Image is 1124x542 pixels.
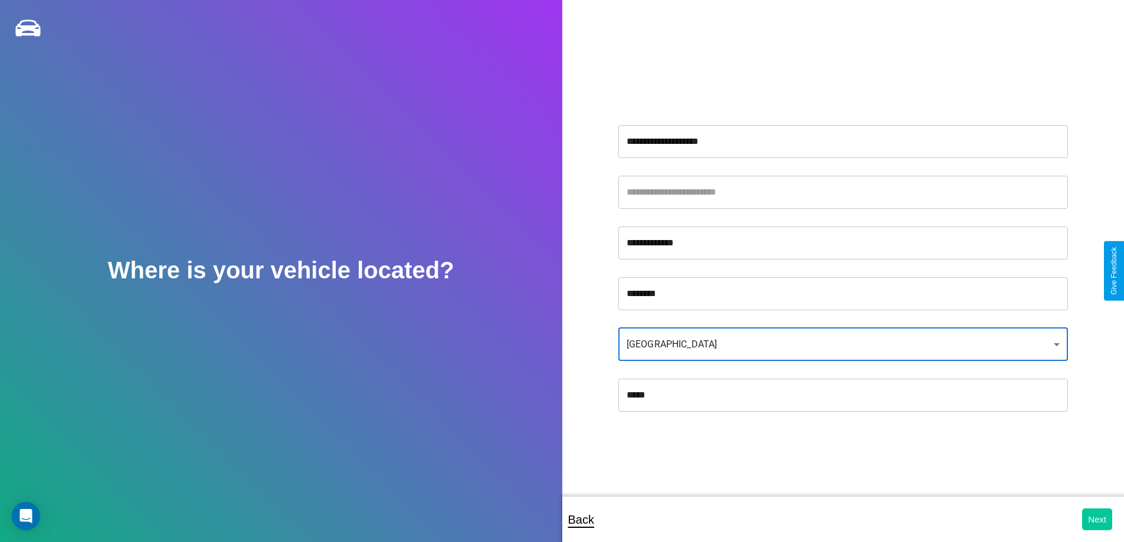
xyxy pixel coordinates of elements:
button: Next [1082,508,1112,530]
h2: Where is your vehicle located? [108,257,454,284]
div: Give Feedback [1110,247,1118,295]
div: Open Intercom Messenger [12,502,40,530]
div: [GEOGRAPHIC_DATA] [618,328,1068,361]
p: Back [568,509,594,530]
